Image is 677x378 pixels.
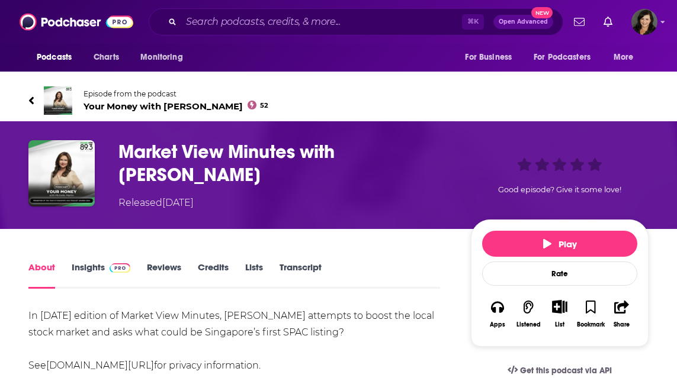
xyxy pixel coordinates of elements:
[482,231,637,257] button: Play
[44,86,72,115] img: Your Money with Michelle Martin
[245,261,263,289] a: Lists
[28,46,87,69] button: open menu
[631,9,657,35] span: Logged in as ShannonLeighKeenan
[614,49,634,66] span: More
[482,261,637,286] div: Rate
[482,292,513,335] button: Apps
[198,261,229,289] a: Credits
[520,366,612,376] span: Get this podcast via API
[118,140,452,186] h1: Market View Minutes with Michelle Martin
[543,238,577,250] span: Play
[84,89,268,98] span: Episode from the podcast
[631,9,657,35] img: User Profile
[132,46,198,69] button: open menu
[605,46,649,69] button: open menu
[280,261,322,289] a: Transcript
[28,261,55,289] a: About
[631,9,657,35] button: Show profile menu
[181,12,462,31] input: Search podcasts, credits, & more...
[526,46,608,69] button: open menu
[531,7,553,18] span: New
[20,11,133,33] img: Podchaser - Follow, Share and Rate Podcasts
[499,19,548,25] span: Open Advanced
[28,308,440,374] div: In [DATE] edition of Market View Minutes, [PERSON_NAME] attempts to boost the local stock market ...
[110,263,130,273] img: Podchaser Pro
[493,15,553,29] button: Open AdvancedNew
[457,46,527,69] button: open menu
[28,140,95,206] img: Market View Minutes with Michelle Martin
[498,185,621,194] span: Good episode? Give it some love!
[575,292,606,335] button: Bookmark
[72,261,130,289] a: InsightsPodchaser Pro
[140,49,182,66] span: Monitoring
[86,46,126,69] a: Charts
[37,49,72,66] span: Podcasts
[534,49,591,66] span: For Podcasters
[544,292,575,335] div: Show More ButtonList
[462,14,484,30] span: ⌘ K
[607,292,637,335] button: Share
[260,103,268,108] span: 52
[118,196,194,210] div: Released [DATE]
[516,321,541,328] div: Listened
[28,86,649,115] a: Your Money with Michelle MartinEpisode from the podcastYour Money with [PERSON_NAME]52
[490,321,505,328] div: Apps
[513,292,544,335] button: Listened
[569,12,589,32] a: Show notifications dropdown
[599,12,617,32] a: Show notifications dropdown
[94,49,119,66] span: Charts
[555,321,564,328] div: List
[149,8,563,35] div: Search podcasts, credits, & more...
[465,49,512,66] span: For Business
[577,321,605,328] div: Bookmark
[147,261,181,289] a: Reviews
[84,101,268,112] span: Your Money with [PERSON_NAME]
[46,360,154,371] a: [DOMAIN_NAME][URL]
[614,321,630,328] div: Share
[547,300,572,313] button: Show More Button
